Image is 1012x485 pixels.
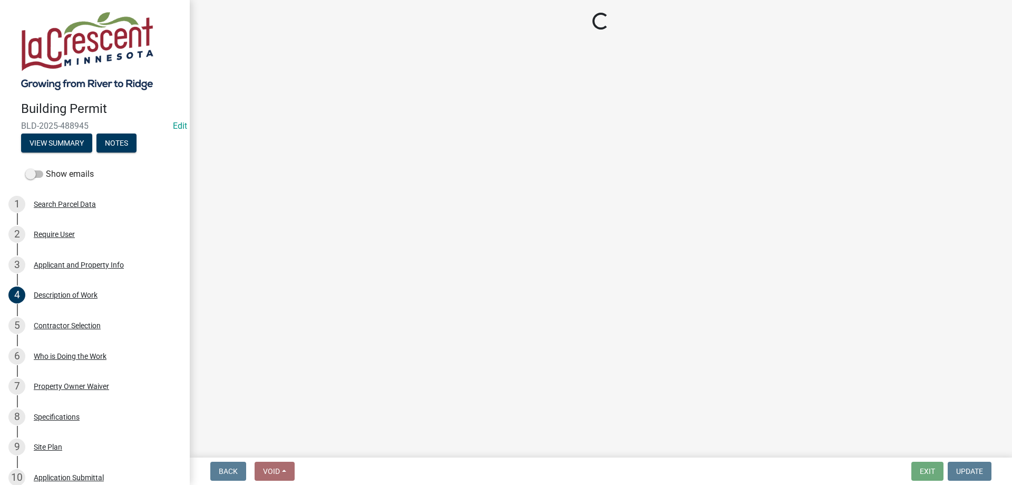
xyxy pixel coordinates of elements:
span: Void [263,467,280,476]
div: Property Owner Waiver [34,383,109,390]
button: Back [210,462,246,481]
div: 4 [8,287,25,303]
div: Who is Doing the Work [34,353,106,360]
h4: Building Permit [21,101,181,117]
img: City of La Crescent, Minnesota [21,11,153,90]
div: 2 [8,226,25,243]
button: Notes [96,134,137,153]
div: 5 [8,317,25,334]
div: Description of Work [34,291,98,299]
div: 3 [8,256,25,273]
a: Edit [173,121,187,131]
div: 1 [8,196,25,213]
div: 9 [8,439,25,455]
wm-modal-confirm: Notes [96,139,137,148]
div: 7 [8,378,25,395]
button: Void [255,462,295,481]
div: 6 [8,348,25,365]
div: Specifications [34,413,80,421]
div: Application Submittal [34,474,104,481]
span: BLD-2025-488945 [21,121,169,131]
div: Require User [34,231,75,238]
div: Site Plan [34,443,62,451]
div: 8 [8,408,25,425]
wm-modal-confirm: Summary [21,139,92,148]
button: Exit [911,462,943,481]
span: Update [956,467,983,476]
button: Update [948,462,991,481]
wm-modal-confirm: Edit Application Number [173,121,187,131]
div: Applicant and Property Info [34,261,124,269]
div: Search Parcel Data [34,201,96,208]
label: Show emails [25,168,94,180]
button: View Summary [21,134,92,153]
div: Contractor Selection [34,322,101,329]
span: Back [219,467,238,476]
